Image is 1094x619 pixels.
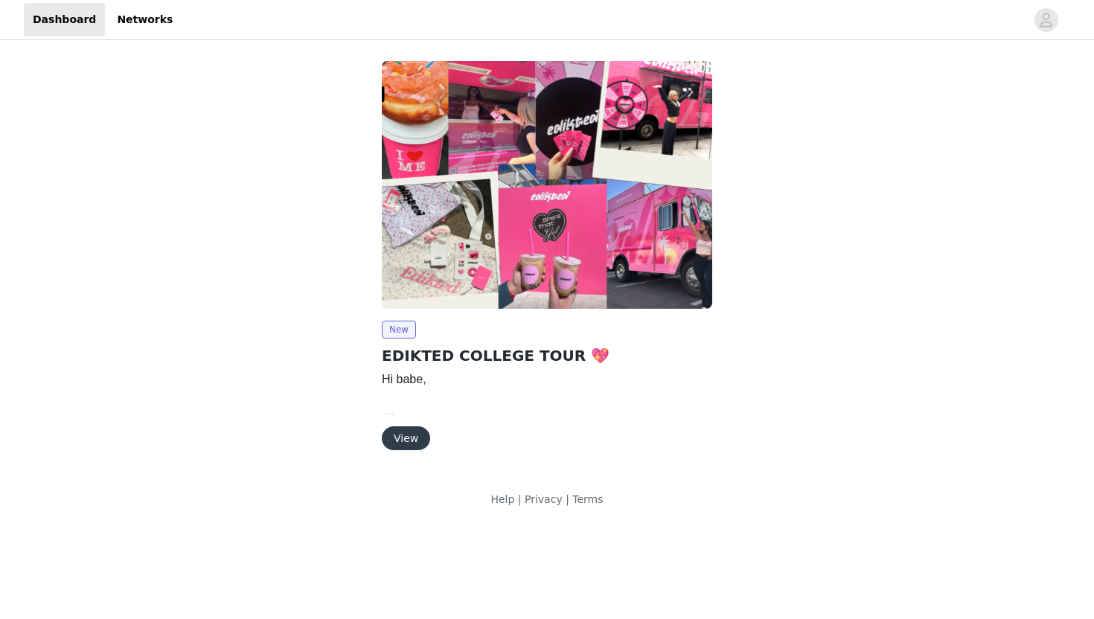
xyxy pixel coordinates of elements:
[525,493,563,505] a: Privacy
[382,61,712,309] img: Edikted
[382,373,426,385] span: Hi babe,
[382,433,430,444] a: View
[490,493,514,505] a: Help
[382,426,430,450] button: View
[382,321,416,339] span: New
[24,3,105,36] a: Dashboard
[108,3,182,36] a: Networks
[382,344,712,367] h2: EDIKTED COLLEGE TOUR 💖
[1039,8,1053,32] div: avatar
[566,493,569,505] span: |
[518,493,522,505] span: |
[572,493,603,505] a: Terms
